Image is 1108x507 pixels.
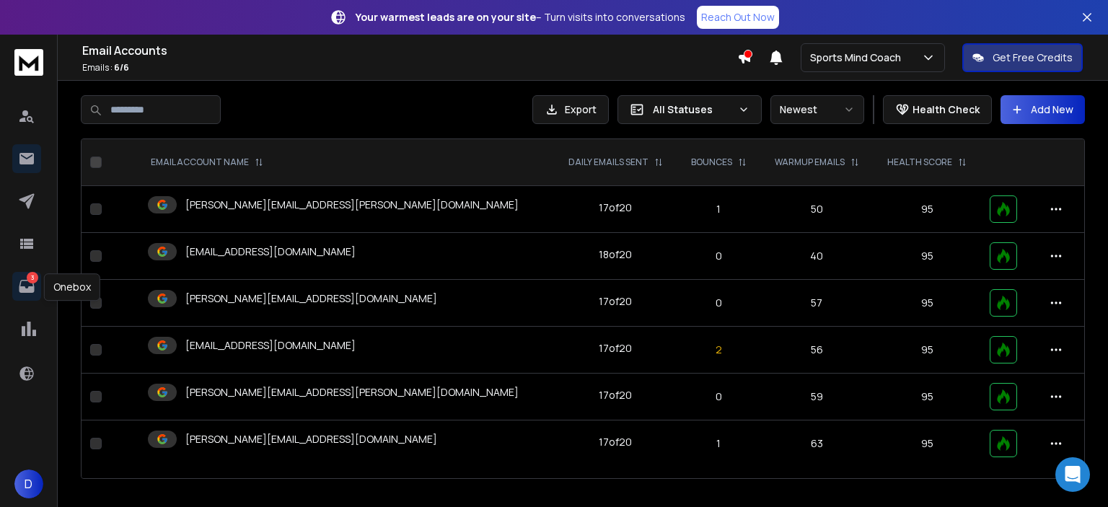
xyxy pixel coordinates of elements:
button: Add New [1001,95,1085,124]
p: 0 [686,296,752,310]
div: 17 of 20 [599,200,632,215]
td: 95 [873,233,980,280]
p: – Turn visits into conversations [356,10,685,25]
div: 17 of 20 [599,435,632,449]
p: 0 [686,249,752,263]
p: [PERSON_NAME][EMAIL_ADDRESS][PERSON_NAME][DOMAIN_NAME] [185,385,519,400]
p: All Statuses [653,102,732,117]
p: Emails : [82,62,737,74]
td: 95 [873,374,980,420]
td: 56 [760,327,874,374]
td: 59 [760,374,874,420]
span: 6 / 6 [114,61,129,74]
div: 17 of 20 [599,341,632,356]
div: 18 of 20 [599,247,632,262]
td: 95 [873,186,980,233]
p: [EMAIL_ADDRESS][DOMAIN_NAME] [185,338,356,353]
p: 3 [27,272,38,283]
td: 50 [760,186,874,233]
td: 95 [873,280,980,327]
p: [PERSON_NAME][EMAIL_ADDRESS][DOMAIN_NAME] [185,432,437,446]
p: Reach Out Now [701,10,775,25]
img: logo [14,49,43,76]
h1: Email Accounts [82,42,737,59]
a: Reach Out Now [697,6,779,29]
p: Health Check [913,102,980,117]
button: Get Free Credits [962,43,1083,72]
button: D [14,469,43,498]
div: Onebox [44,273,100,301]
td: 95 [873,420,980,467]
td: 95 [873,327,980,374]
p: 2 [686,343,752,357]
p: [EMAIL_ADDRESS][DOMAIN_NAME] [185,244,356,259]
strong: Your warmest leads are on your site [356,10,536,24]
button: Export [532,95,609,124]
p: BOUNCES [691,156,732,168]
p: WARMUP EMAILS [775,156,845,168]
td: 40 [760,233,874,280]
button: Newest [770,95,864,124]
p: Sports Mind Coach [810,50,907,65]
td: 63 [760,420,874,467]
div: Open Intercom Messenger [1055,457,1090,492]
button: Health Check [883,95,992,124]
div: 17 of 20 [599,388,632,402]
p: 0 [686,389,752,404]
p: HEALTH SCORE [887,156,952,168]
p: [PERSON_NAME][EMAIL_ADDRESS][PERSON_NAME][DOMAIN_NAME] [185,198,519,212]
p: 1 [686,202,752,216]
a: 3 [12,272,41,301]
p: DAILY EMAILS SENT [568,156,648,168]
div: 17 of 20 [599,294,632,309]
p: Get Free Credits [993,50,1073,65]
td: 57 [760,280,874,327]
p: [PERSON_NAME][EMAIL_ADDRESS][DOMAIN_NAME] [185,291,437,306]
div: EMAIL ACCOUNT NAME [151,156,263,168]
p: 1 [686,436,752,451]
